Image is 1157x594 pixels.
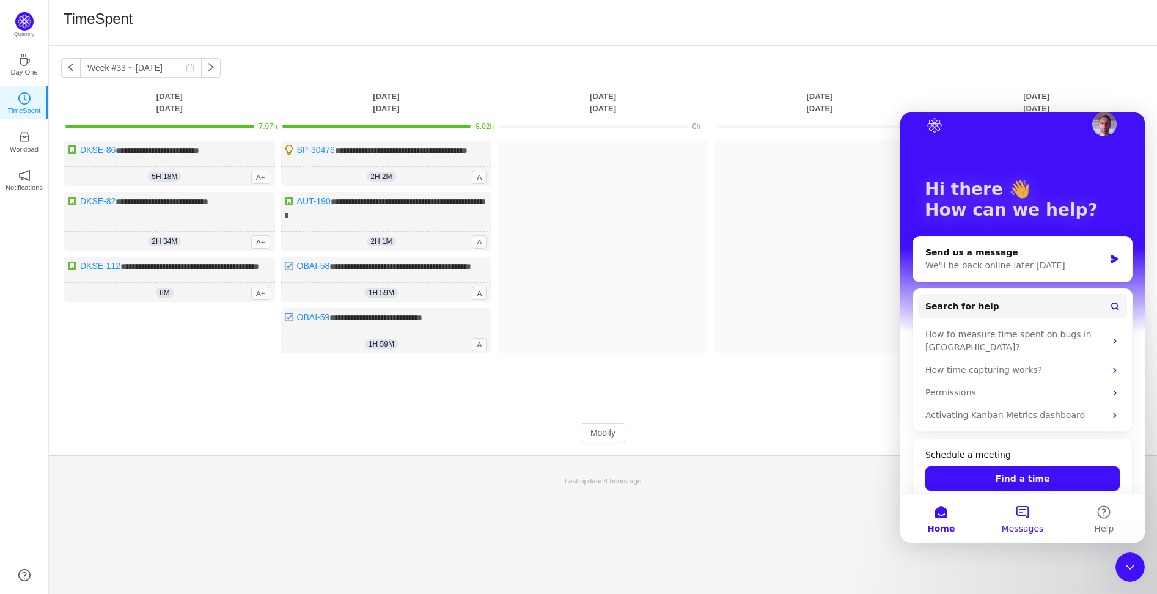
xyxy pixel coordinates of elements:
[25,251,205,264] div: How time capturing works?
[18,182,227,206] button: Search for help
[6,182,43,193] p: Notifications
[284,145,294,155] img: 10322
[186,64,194,72] i: icon: calendar
[80,145,116,155] a: DKSE-86
[278,90,495,115] th: [DATE] [DATE]
[297,145,335,155] a: SP-30476
[18,169,31,182] i: icon: notification
[148,237,181,246] span: 2h 34m
[80,196,116,206] a: DKSE-82
[297,312,330,322] a: OBAI-59
[10,67,37,78] p: Day One
[148,172,181,182] span: 5h 18m
[25,354,219,378] button: Find a time
[472,170,487,184] span: A
[581,423,625,442] button: Modify
[25,134,204,147] div: Send us a message
[18,269,227,291] div: Permissions
[692,122,700,131] span: 0h
[18,96,31,108] a: icon: clock-circleTimeSpent
[18,246,227,269] div: How time capturing works?
[18,291,227,314] div: Activating Kanban Metrics dashboard
[604,477,642,485] span: 4 hours ago
[24,87,220,108] p: How can we help?
[80,58,202,78] input: Select a week
[18,92,31,105] i: icon: clock-circle
[25,147,204,159] div: We'll be back online later [DATE]
[284,261,294,271] img: 10318
[18,57,31,70] a: icon: coffeeDay One
[297,196,331,206] a: AUT-190
[472,287,487,300] span: A
[25,274,205,287] div: Permissions
[25,336,219,349] div: Schedule a meeting
[61,90,278,115] th: [DATE] [DATE]
[10,144,39,155] p: Workload
[8,105,41,116] p: TimeSpent
[156,288,174,298] span: 6m
[25,216,205,241] div: How to measure time spent on bugs in [GEOGRAPHIC_DATA]?
[251,170,270,184] span: A+
[1115,552,1145,582] iframe: Intercom live chat
[18,134,31,147] a: icon: inboxWorkload
[27,412,54,420] span: Home
[25,188,99,200] span: Search for help
[472,235,487,249] span: A
[194,412,213,420] span: Help
[565,477,642,485] span: Last update:
[367,172,395,182] span: 2h 2m
[284,196,294,206] img: story.svg
[101,412,144,420] span: Messages
[64,10,133,28] h1: TimeSpent
[67,261,77,271] img: story.svg
[163,381,244,430] button: Help
[472,338,487,351] span: A
[61,58,81,78] button: icon: left
[18,173,31,185] a: icon: notificationNotifications
[15,12,34,31] img: Quantify
[365,339,398,349] span: 1h 59m
[297,261,330,271] a: OBAI-58
[259,122,277,131] span: 7.97h
[14,31,35,39] p: Quantify
[365,288,398,298] span: 1h 59m
[18,54,31,66] i: icon: coffee
[251,287,270,300] span: A+
[24,67,220,87] p: Hi there 👋
[80,261,120,271] a: DKSE-112
[81,381,163,430] button: Messages
[367,237,395,246] span: 2h 1m
[18,131,31,143] i: icon: inbox
[12,123,232,170] div: Send us a messageWe'll be back online later [DATE]
[67,196,77,206] img: story.svg
[476,122,494,131] span: 8.02h
[18,569,31,581] a: icon: question-circle
[711,90,928,115] th: [DATE] [DATE]
[18,211,227,246] div: How to measure time spent on bugs in [GEOGRAPHIC_DATA]?
[201,58,221,78] button: icon: right
[494,90,711,115] th: [DATE] [DATE]
[67,145,77,155] img: story.svg
[928,90,1145,115] th: [DATE] [DATE]
[251,235,270,249] span: A+
[284,312,294,322] img: 10318
[25,296,205,309] div: Activating Kanban Metrics dashboard
[900,112,1145,543] iframe: Intercom live chat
